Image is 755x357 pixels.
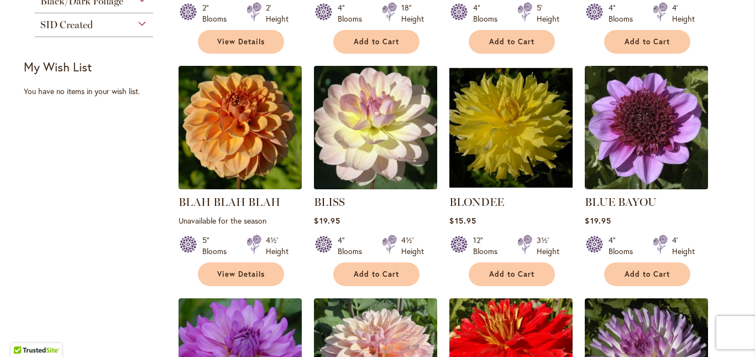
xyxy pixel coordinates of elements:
button: Add to Cart [604,262,690,286]
div: 4½' Height [401,235,424,257]
a: View Details [198,30,284,54]
div: 5" Blooms [202,235,233,257]
a: BLISS [314,195,345,209]
img: BLISS [311,63,441,193]
button: Add to Cart [333,262,420,286]
div: 2' Height [266,2,289,24]
a: BLUE BAYOU [585,195,657,209]
span: Add to Cart [489,37,534,46]
span: SID Created [40,19,93,31]
div: You have no items in your wish list. [24,86,171,97]
span: Add to Cart [625,37,670,46]
div: 2" Blooms [202,2,233,24]
img: BLUE BAYOU [585,66,708,189]
div: 18" Height [401,2,424,24]
span: View Details [217,37,265,46]
span: $19.95 [585,215,611,226]
div: 4' Height [672,235,695,257]
span: Add to Cart [354,270,399,279]
span: $15.95 [449,215,476,226]
img: Blondee [449,66,573,189]
a: Blah Blah Blah [179,181,302,192]
strong: My Wish List [24,59,92,75]
div: 4' Height [672,2,695,24]
span: Add to Cart [354,37,399,46]
button: Add to Cart [469,262,555,286]
iframe: Launch Accessibility Center [8,318,39,349]
a: View Details [198,262,284,286]
button: Add to Cart [604,30,690,54]
div: 4" Blooms [473,2,504,24]
div: 5' Height [537,2,559,24]
p: Unavailable for the season [179,215,302,226]
a: BLONDEE [449,195,504,209]
span: Add to Cart [625,270,670,279]
div: 4½' Height [266,235,289,257]
span: $19.95 [314,215,340,226]
img: Blah Blah Blah [179,66,302,189]
div: 4" Blooms [609,2,639,24]
div: 4" Blooms [609,235,639,257]
a: BLUE BAYOU [585,181,708,192]
div: 12" Blooms [473,235,504,257]
button: Add to Cart [333,30,420,54]
a: BLISS [314,181,437,192]
span: View Details [217,270,265,279]
button: Add to Cart [469,30,555,54]
a: Blondee [449,181,573,192]
div: 4" Blooms [338,2,369,24]
div: 3½' Height [537,235,559,257]
span: Add to Cart [489,270,534,279]
a: BLAH BLAH BLAH [179,195,280,209]
div: 4" Blooms [338,235,369,257]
